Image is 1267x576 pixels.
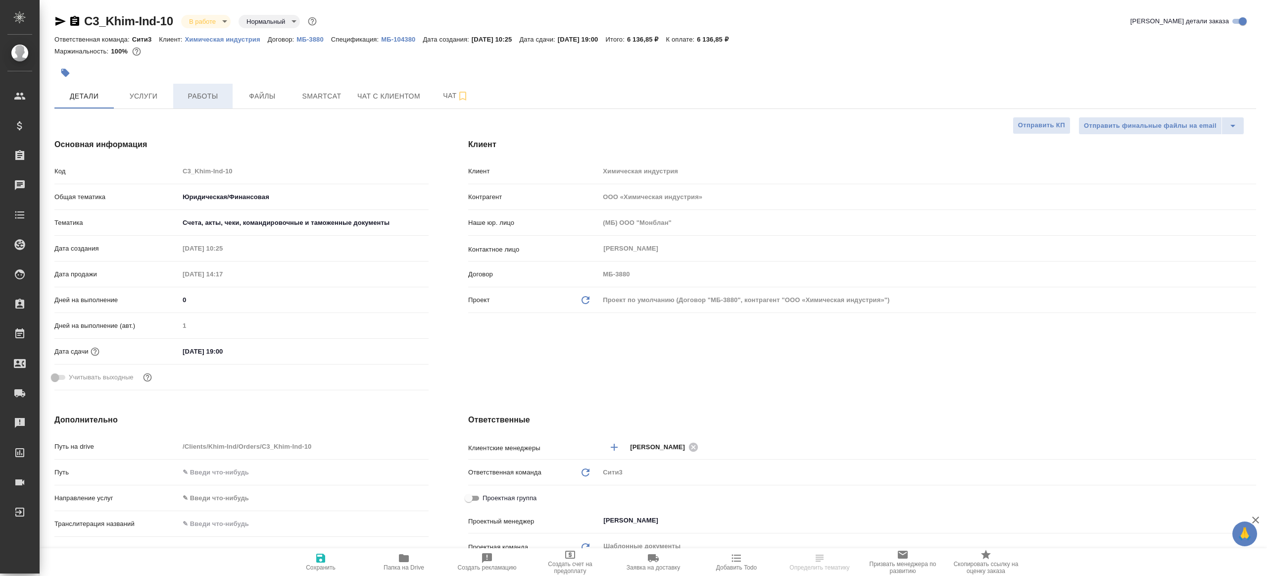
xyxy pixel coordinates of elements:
p: Код [54,166,179,176]
span: Сохранить [306,564,336,571]
svg: Подписаться [457,90,469,102]
p: Путь на drive [54,442,179,452]
p: Транслитерация названий [54,519,179,529]
p: Общая тематика [54,192,179,202]
p: Дата сдачи: [519,36,557,43]
input: Пустое поле [179,318,429,333]
p: Тематика [54,218,179,228]
button: Нормальный [244,17,288,26]
span: Отправить финальные файлы на email [1084,120,1217,132]
p: 6 136,85 ₽ [627,36,666,43]
p: Договор: [268,36,297,43]
div: Счета, акты, чеки, командировочные и таможенные документы [179,214,429,231]
input: Пустое поле [599,267,1256,281]
span: Заявка на доставку [627,564,680,571]
button: Призвать менеджера по развитию [861,548,944,576]
button: Доп статусы указывают на важность/срочность заказа [306,15,319,28]
p: Дней на выполнение [54,295,179,305]
p: Проект [468,295,490,305]
span: Услуги [120,90,167,103]
input: ✎ Введи что-нибудь [179,293,429,307]
p: Проектная команда [468,542,528,552]
span: [PERSON_NAME] детали заказа [1130,16,1229,26]
p: МБ-104380 [381,36,423,43]
input: Пустое поле [179,164,429,178]
p: 6 136,85 ₽ [697,36,736,43]
button: Скопировать ссылку на оценку заказа [944,548,1027,576]
div: ✎ Введи что-нибудь [179,490,429,507]
input: Пустое поле [179,267,266,281]
span: Создать рекламацию [458,564,517,571]
span: Скопировать ссылку на оценку заказа [950,561,1022,575]
p: Ответственная команда [468,468,541,477]
div: В работе [239,15,300,28]
button: Отправить финальные файлы на email [1078,117,1222,135]
p: Химическая индустрия [185,36,268,43]
a: МБ-3880 [296,35,331,43]
span: Создать счет на предоплату [535,561,606,575]
span: Учитывать выходные [69,372,134,382]
input: Пустое поле [599,190,1256,204]
input: ✎ Введи что-нибудь [179,344,266,359]
button: Сохранить [279,548,362,576]
span: Файлы [239,90,286,103]
input: Пустое поле [599,215,1256,230]
p: Ответственная команда: [54,36,132,43]
p: Дата сдачи [54,347,89,357]
span: Добавить Todo [716,564,757,571]
span: Отправить КП [1018,120,1065,131]
a: C3_Khim-Ind-10 [84,14,173,28]
p: Договор [468,269,599,279]
button: Добавить менеджера [602,435,626,459]
button: Выбери, если сб и вс нужно считать рабочими днями для выполнения заказа. [141,371,154,384]
button: Отправить КП [1013,117,1071,134]
p: 100% [111,48,130,55]
p: Контактное лицо [468,245,599,255]
span: Призвать менеджера по развитию [867,561,938,575]
p: Итого: [605,36,627,43]
input: Пустое поле [599,164,1256,178]
span: Папка на Drive [384,564,424,571]
button: Скопировать ссылку [69,15,81,27]
button: Если добавить услуги и заполнить их объемом, то дата рассчитается автоматически [89,345,101,358]
span: Проектная группа [483,493,536,503]
div: Сити3 [599,464,1256,481]
h4: Основная информация [54,139,429,151]
p: Дата продажи [54,269,179,279]
p: Клиент: [159,36,185,43]
button: Скопировать ссылку для ЯМессенджера [54,15,66,27]
span: Чат с клиентом [357,90,420,103]
button: 0.00 RUB; [130,45,143,58]
h4: Дополнительно [54,414,429,426]
button: Добавить Todo [695,548,778,576]
span: 🙏 [1236,524,1253,544]
span: [PERSON_NAME] [630,442,691,452]
button: Создать рекламацию [445,548,529,576]
span: Работы [179,90,227,103]
p: [DATE] 10:25 [472,36,520,43]
button: Создать счет на предоплату [529,548,612,576]
p: Дата создания: [423,36,471,43]
div: ✎ Введи что-нибудь [183,493,417,503]
p: Дата создания [54,244,179,254]
button: 🙏 [1232,522,1257,546]
span: Определить тематику [789,564,849,571]
span: Детали [60,90,108,103]
button: Open [1251,446,1253,448]
div: Проект по умолчанию (Договор "МБ-3880", контрагент "ООО «Химическая индустрия»") [599,292,1256,309]
input: Пустое поле [179,241,266,256]
p: Дней на выполнение (авт.) [54,321,179,331]
p: Сити3 [132,36,159,43]
h4: Ответственные [468,414,1256,426]
button: Заявка на доставку [612,548,695,576]
p: МБ-3880 [296,36,331,43]
input: ✎ Введи что-нибудь [179,465,429,479]
button: Добавить тэг [54,62,76,84]
p: Комментарии клиента [54,547,179,557]
p: Маржинальность: [54,48,111,55]
button: В работе [186,17,219,26]
p: Контрагент [468,192,599,202]
h4: Клиент [468,139,1256,151]
a: Химическая индустрия [185,35,268,43]
p: Клиент [468,166,599,176]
